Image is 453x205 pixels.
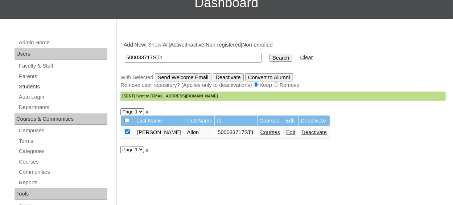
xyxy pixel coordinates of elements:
[15,113,107,125] div: Courses & Communities
[213,73,244,81] input: Deactivate
[184,116,215,126] td: First Name
[186,42,205,48] a: Inactive
[125,53,261,63] input: Search
[120,41,446,101] div: + | Show: | | | |
[18,178,107,187] a: Reports
[299,116,330,126] td: Deactivate
[134,126,184,139] td: [PERSON_NAME]
[260,129,280,135] a: Courses
[215,116,257,126] td: Id
[124,42,145,48] a: Add New
[18,61,107,71] a: Faculty & Staff
[258,116,283,126] td: Courses
[145,109,148,114] a: »
[145,146,148,152] a: »
[134,116,184,126] td: Last Name
[170,42,185,48] a: Active
[155,73,211,81] input: Send Welcome Email
[18,72,107,81] a: Parents
[15,188,107,200] div: Tools
[206,42,241,48] a: Non-registered
[18,103,107,112] a: Departments
[300,55,313,60] a: Clear
[286,129,295,135] a: Edit
[302,129,327,135] a: Deactivate
[215,126,257,139] td: 500033717ST1
[18,93,107,102] a: Auto Login
[18,126,107,135] a: Campuses
[120,81,446,89] div: Remove user repository? (Applies only to deactivations) Keep Remove
[18,38,107,47] a: Admin Home
[184,126,215,139] td: Allon
[18,137,107,146] a: Terms
[120,73,446,100] div: With Selected:
[18,147,107,156] a: Categories
[269,54,292,62] input: Search
[245,73,293,81] input: Convert to Alumni
[18,168,107,177] a: Communities
[242,42,273,48] a: Non-enrolled
[163,42,169,48] a: All
[120,92,446,101] div: [SENT] Sent to [EMAIL_ADDRESS][DOMAIN_NAME]
[283,116,298,126] td: Edit
[18,82,107,91] a: Students
[18,157,107,166] a: Courses
[15,48,107,60] div: Users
